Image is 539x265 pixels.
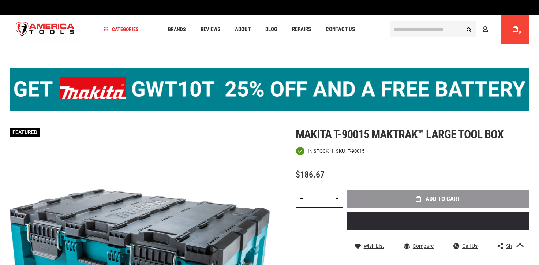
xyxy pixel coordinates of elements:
[168,27,186,32] span: Brands
[322,25,358,34] a: Contact Us
[296,169,325,180] span: $186.67
[201,27,220,32] span: Reviews
[308,149,329,153] span: In stock
[453,243,478,249] a: Call Us
[100,25,142,34] a: Categories
[508,15,522,44] a: 0
[348,149,364,153] div: T-90015
[232,25,254,34] a: About
[404,243,434,249] a: Compare
[197,25,224,34] a: Reviews
[326,27,355,32] span: Contact Us
[364,243,384,249] span: Wish List
[165,25,189,34] a: Brands
[355,243,384,249] a: Wish List
[235,27,251,32] span: About
[519,30,521,34] span: 0
[10,16,81,43] a: store logo
[462,22,476,36] button: Search
[336,149,348,153] strong: SKU
[265,27,277,32] span: Blog
[296,146,329,156] div: Availability
[262,25,281,34] a: Blog
[413,243,434,249] span: Compare
[506,243,519,249] span: Share
[10,68,529,111] img: BOGO: Buy the Makita® XGT IMpact Wrench (GWT10T), get the BL4040 4ah Battery FREE!
[10,16,81,43] img: America Tools
[104,27,139,32] span: Categories
[296,127,504,141] span: Makita t-90015 maktrak™ large tool box
[292,27,311,32] span: Repairs
[462,243,478,249] span: Call Us
[289,25,314,34] a: Repairs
